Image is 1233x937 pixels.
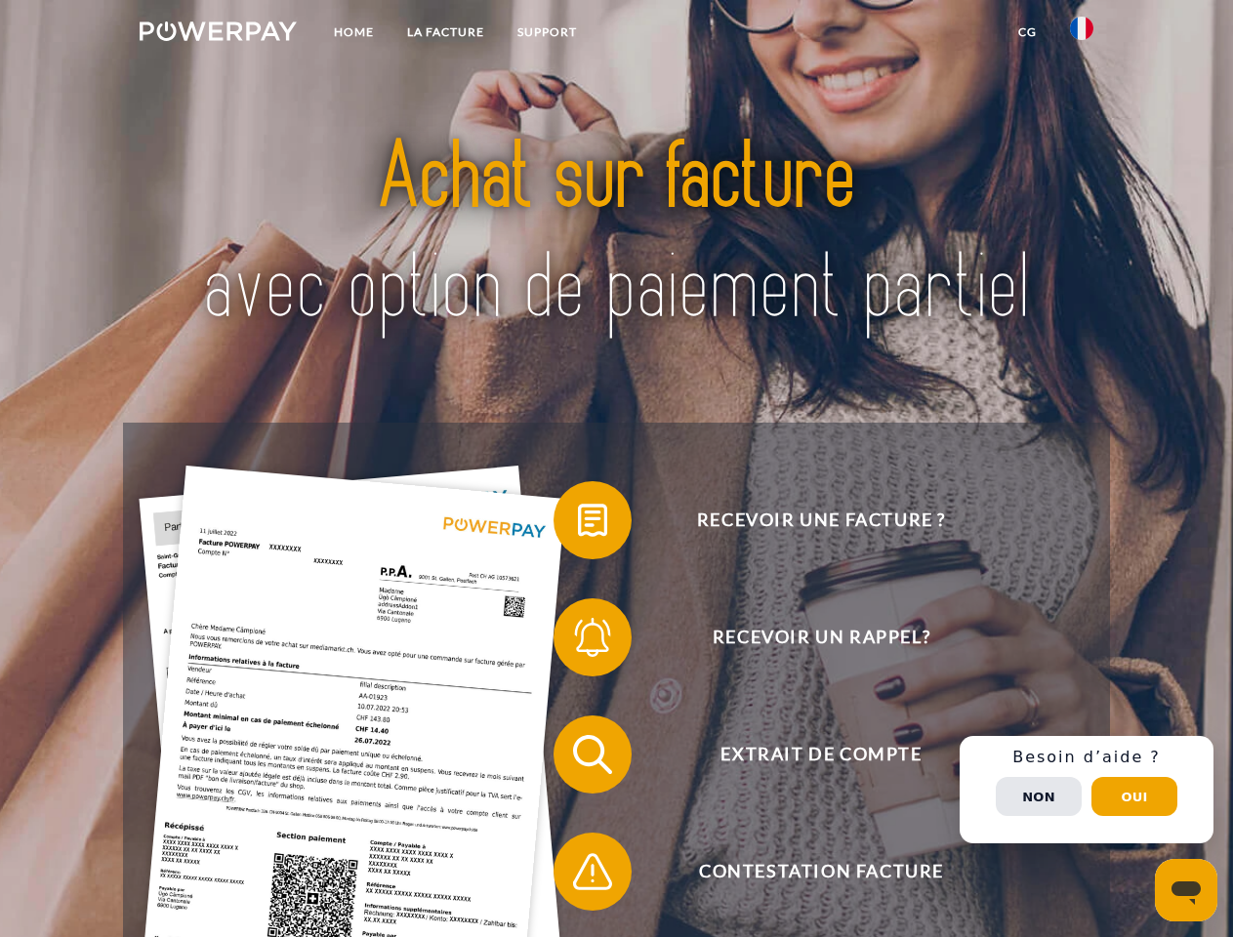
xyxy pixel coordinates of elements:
span: Recevoir un rappel? [582,598,1060,676]
span: Contestation Facture [582,833,1060,911]
iframe: Bouton de lancement de la fenêtre de messagerie [1155,859,1217,921]
button: Oui [1091,777,1177,816]
img: qb_warning.svg [568,847,617,896]
img: title-powerpay_fr.svg [186,94,1047,374]
button: Recevoir une facture ? [554,481,1061,559]
span: Extrait de compte [582,715,1060,794]
a: LA FACTURE [390,15,501,50]
img: fr [1070,17,1093,40]
a: CG [1002,15,1053,50]
h3: Besoin d’aide ? [971,748,1202,767]
img: qb_bill.svg [568,496,617,545]
button: Extrait de compte [554,715,1061,794]
button: Non [996,777,1082,816]
a: Support [501,15,594,50]
img: logo-powerpay-white.svg [140,21,297,41]
a: Home [317,15,390,50]
button: Contestation Facture [554,833,1061,911]
div: Schnellhilfe [960,736,1213,843]
button: Recevoir un rappel? [554,598,1061,676]
img: qb_search.svg [568,730,617,779]
span: Recevoir une facture ? [582,481,1060,559]
img: qb_bell.svg [568,613,617,662]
